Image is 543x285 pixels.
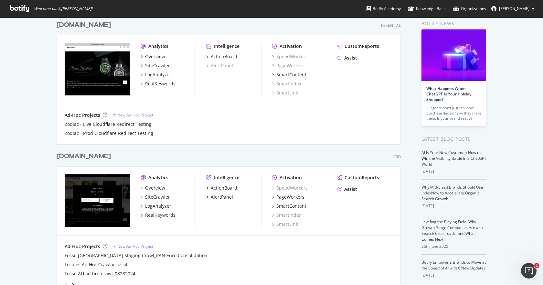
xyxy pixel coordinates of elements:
div: SiteCrawler [145,62,170,69]
div: Assist [344,55,357,61]
div: [DATE] [421,169,486,174]
a: SpeedWorkers [272,53,308,60]
a: New Ad-Hoc Project [112,112,153,118]
a: [DOMAIN_NAME] [57,20,113,30]
img: Zodiacwatches.com [65,43,130,95]
span: Welcome back, [PERSON_NAME] ! [34,6,92,11]
div: Intelligence [214,174,240,181]
div: Activation [280,174,302,181]
div: SiteCrawler [145,194,170,200]
div: [DOMAIN_NAME] [57,152,111,161]
div: SmartContent [276,203,306,209]
div: 26th June 2025 [421,244,486,249]
a: RealKeywords [141,81,176,87]
a: Fossil AU ad hoc crawl_08282024 [65,270,135,277]
a: SmartLink [272,221,298,227]
a: Why Mid-Sized Brands Should Use IndexNow to Accelerate Organic Search Growth [421,184,483,202]
a: Zodiac - Live Cloudflare Redirect Testing [65,121,152,127]
a: AlertPanel [206,62,233,69]
div: LogAnalyzer [145,71,171,78]
div: Overview [145,53,165,60]
a: SmartIndex [272,212,301,218]
a: SmartLink [272,90,298,96]
span: Elena Tylaweny Tuseo [499,6,529,11]
div: Ad-Hoc Projects [65,243,100,250]
div: Botify Academy [367,5,401,12]
a: ActionBoard [206,185,237,191]
a: SiteCrawler [141,194,170,200]
div: Assist [344,186,357,192]
div: [DATE] [421,203,486,209]
div: [DATE] [421,272,486,278]
div: Intelligence [214,43,240,49]
a: New Ad-Hoc Project [112,244,153,249]
a: Assist [337,186,357,192]
button: [PERSON_NAME] [486,4,540,14]
a: SiteCrawler [141,62,170,69]
span: 1 [534,263,539,268]
div: [DOMAIN_NAME] [57,20,111,30]
div: Essential [381,23,401,28]
iframe: Intercom live chat [521,263,537,279]
div: Botify news [421,20,486,27]
a: SmartContent [272,203,306,209]
a: AI Is Your New Customer: How to Win the Visibility Battle in a ChatGPT World [421,150,486,167]
div: ActionBoard [211,185,237,191]
a: [DOMAIN_NAME] [57,152,113,161]
div: Pro [393,154,401,159]
a: Assist [337,55,357,61]
div: CustomReports [345,43,379,49]
a: SmartIndex [272,81,301,87]
a: Zodiac - Prod Cloudflare Redirect Testing [65,130,153,137]
a: Leveling the Playing Field: Why Growth-Stage Companies Are at a Search Crossroads, and What Comes... [421,219,483,242]
div: Overview [145,185,165,191]
a: LogAnalyzer [141,203,171,209]
div: Activation [280,43,302,49]
div: Ad-Hoc Projects [65,112,100,118]
a: What Happens When ChatGPT Is Your Holiday Shopper? [426,86,471,102]
a: AlertPanel [206,194,233,200]
a: LogAnalyzer [141,71,171,78]
a: Fossil [GEOGRAPHIC_DATA] Staging Crawl_PAN Euro Consolidation [65,252,208,259]
div: Knowledge Base [408,5,446,12]
a: Botify Empowers Brands to Move at the Speed of AI with 6 New Updates [421,259,486,271]
div: AI agents don’t just influence purchase decisions — they make them. Is your brand ready? [426,105,481,121]
div: Organizations [453,5,486,12]
a: CustomReports [337,43,379,49]
div: LogAnalyzer [145,203,171,209]
a: PageWorkers [272,62,304,69]
img: What Happens When ChatGPT Is Your Holiday Shopper? [421,29,486,81]
a: PageWorkers [272,194,304,200]
div: ActionBoard [211,53,237,60]
div: Analytics [148,174,168,181]
a: CustomReports [337,174,379,181]
div: RealKeywords [145,212,176,218]
img: Fossil.com [65,174,130,227]
div: Latest Blog Posts [421,136,486,143]
div: New Ad-Hoc Project [117,244,153,249]
a: RealKeywords [141,212,176,218]
a: SpeedWorkers [272,185,308,191]
a: SmartContent [272,71,306,78]
a: Overview [141,185,165,191]
a: ActionBoard [206,53,237,60]
div: CustomReports [345,174,379,181]
a: Overview [141,53,165,60]
div: SmartContent [276,71,306,78]
div: PageWorkers [276,194,304,200]
a: Locales Ad Hoc Crawl x Fossil [65,261,127,268]
div: AlertPanel [211,194,233,200]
